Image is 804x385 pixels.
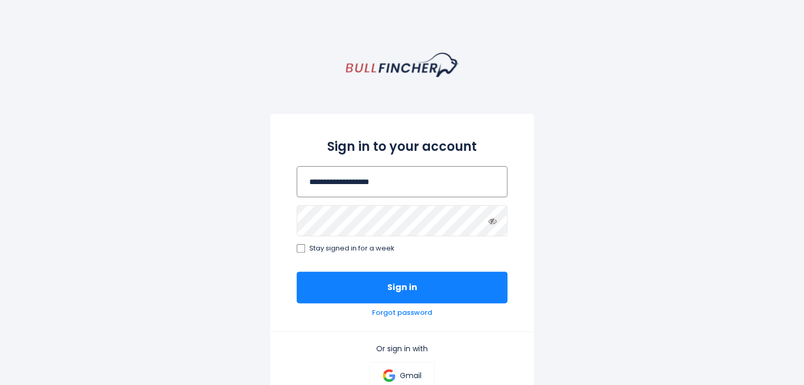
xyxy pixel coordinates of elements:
span: Stay signed in for a week [309,244,395,253]
button: Sign in [297,272,507,303]
a: homepage [346,53,459,77]
p: Or sign in with [297,344,507,353]
p: Gmail [399,371,421,380]
h2: Sign in to your account [297,137,507,156]
a: Forgot password [372,309,432,317]
input: Stay signed in for a week [297,244,305,253]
